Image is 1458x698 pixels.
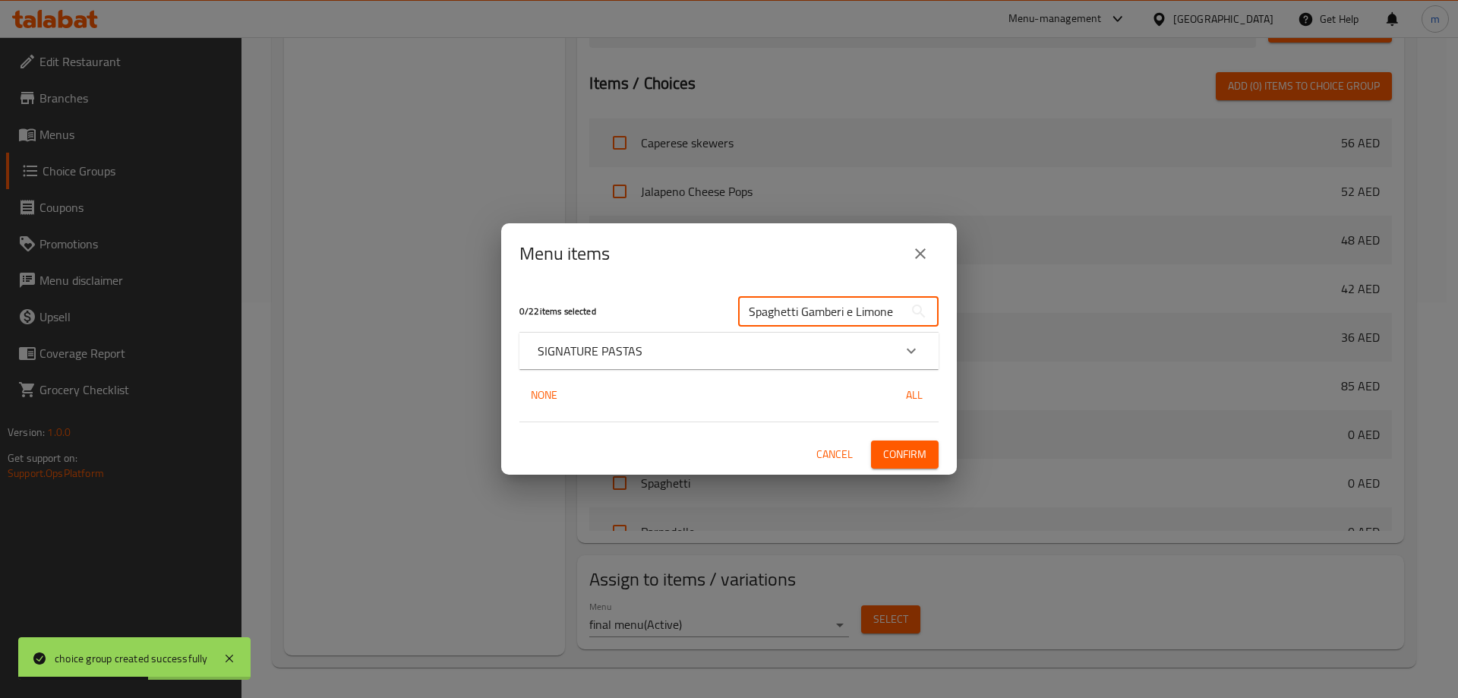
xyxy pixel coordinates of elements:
div: choice group created successfully [55,650,208,667]
h5: 0 / 22 items selected [519,305,720,318]
button: close [902,235,939,272]
button: All [890,381,939,409]
span: Confirm [883,445,926,464]
button: Confirm [871,441,939,469]
button: Cancel [810,441,859,469]
p: SIGNATURE PASTAS [538,342,642,360]
button: None [519,381,568,409]
span: Cancel [816,445,853,464]
div: Expand [519,333,939,369]
input: Search in items [738,296,904,327]
span: None [525,386,562,405]
h2: Menu items [519,242,610,266]
span: All [896,386,933,405]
